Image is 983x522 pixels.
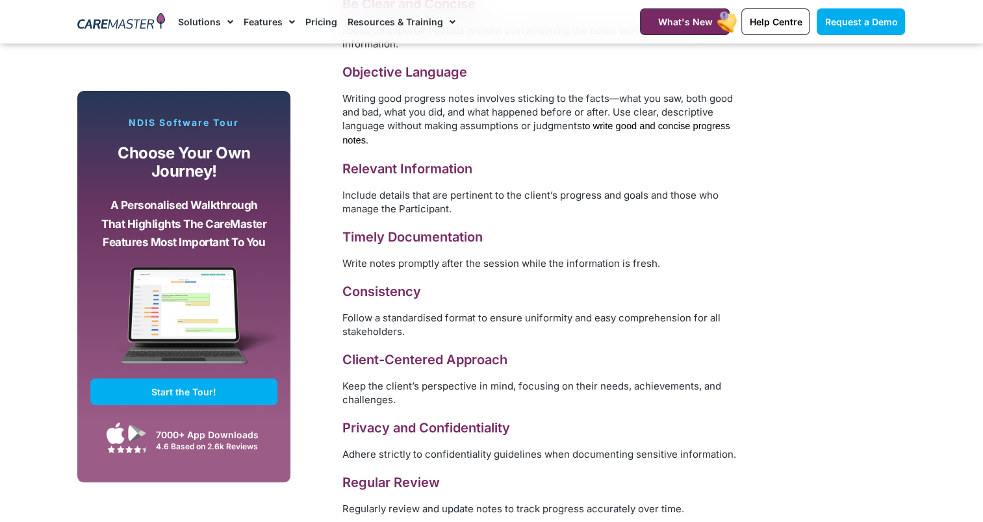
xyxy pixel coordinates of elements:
h3: Client-Centered Approach [342,351,752,369]
span: Request a Demo [824,16,897,27]
a: Help Centre [741,8,810,35]
h3: Timely Documentation [342,229,752,246]
a: Request a Demo [817,8,905,35]
img: CareMaster Software Mockup on Screen [90,267,277,379]
span: Focus on important details without overwhelming the notes with unnecessary information. [342,24,700,50]
a: What's New [640,8,730,35]
img: Google Play App Icon [128,423,146,443]
img: Apple App Store Icon [107,422,125,444]
span: Adhere strictly to confidentiality guidelines when documenting sensitive information. [342,448,736,460]
a: Start the Tour! [90,379,277,405]
span: What's New [657,16,712,27]
span: Keep the client’s perspective in mind, focusing on their needs, achievements, and challenges. [342,380,721,406]
p: A personalised walkthrough that highlights the CareMaster features most important to you [100,196,268,252]
h3: Privacy and Confidentiality [342,419,752,437]
span: Help Centre [749,16,802,27]
span: to write good and concise progress notes. [342,121,732,145]
span: Regularly review and update notes to track progress accurately over time. [342,503,684,515]
div: 4.6 Based on 2.6k Reviews [156,441,271,451]
h3: Consistency [342,283,752,301]
h3: Regular Review [342,474,752,491]
img: Google Play Store App Review Stars [107,445,146,453]
span: Follow a standardised format to ensure uniformity and easy comprehension for all stakeholders. [342,312,721,338]
img: CareMaster Logo [77,12,165,32]
span: Include details that are pertinent to the client’s progress and goals and those who manage the Pa... [342,189,719,215]
p: Choose your own journey! [100,144,268,181]
h3: Objective Language [342,64,752,81]
span: Start the Tour! [151,386,216,397]
div: 7000+ App Downloads [156,428,271,441]
h3: Relevant Information [342,160,752,178]
p: NDIS Software Tour [90,117,277,129]
span: Write notes promptly after the session while the information is fresh. [342,257,660,269]
span: Writing good progress notes involves sticking to the facts—what you saw, both good and bad, what ... [342,92,733,132]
